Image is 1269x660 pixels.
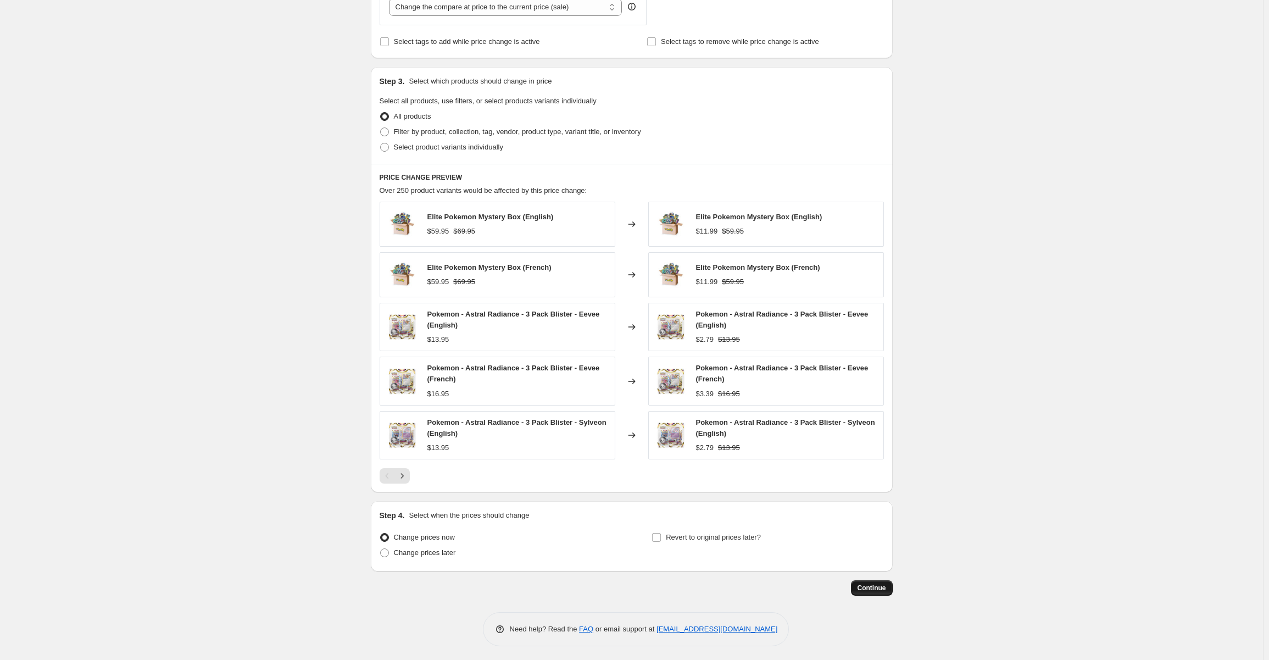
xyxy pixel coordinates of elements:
[718,389,740,400] strike: $16.95
[380,76,405,87] h2: Step 3.
[696,263,820,271] span: Elite Pokemon Mystery Box (French)
[654,310,687,343] img: PokemonAstralRadiance3PackBlisterEevee_80x.jpg
[394,112,431,120] span: All products
[409,76,552,87] p: Select which products should change in price
[380,97,597,105] span: Select all products, use filters, or select products variants individually
[666,533,761,541] span: Revert to original prices later?
[427,389,449,400] div: $16.95
[696,418,875,437] span: Pokemon - Astral Radiance - 3 Pack Blister - Sylveon (English)
[654,258,687,291] img: Ontwerpzondertitel-2020-12-12T184800.512_80x.jpg
[386,419,419,452] img: PokemonAstralRadiance3PackBlisterSylveon_80x.jpg
[380,468,410,484] nav: Pagination
[427,364,600,383] span: Pokemon - Astral Radiance - 3 Pack Blister - Eevee (French)
[427,334,449,345] div: $13.95
[427,276,449,287] div: $59.95
[718,442,740,453] strike: $13.95
[380,173,884,182] h6: PRICE CHANGE PREVIEW
[394,143,503,151] span: Select product variants individually
[858,584,886,592] span: Continue
[386,258,419,291] img: Ontwerpzondertitel-2020-12-12T184800.512_80x.jpg
[696,226,718,237] div: $11.99
[427,442,449,453] div: $13.95
[380,186,587,195] span: Over 250 product variants would be affected by this price change:
[394,548,456,557] span: Change prices later
[394,533,455,541] span: Change prices now
[696,276,718,287] div: $11.99
[654,365,687,398] img: PokemonAstralRadiance3PackBlisterEevee_80x.jpg
[696,389,714,400] div: $3.39
[579,625,593,633] a: FAQ
[593,625,656,633] span: or email support at
[722,276,744,287] strike: $59.95
[696,442,714,453] div: $2.79
[427,310,600,329] span: Pokemon - Astral Radiance - 3 Pack Blister - Eevee (English)
[394,127,641,136] span: Filter by product, collection, tag, vendor, product type, variant title, or inventory
[654,208,687,241] img: Ontwerpzondertitel-2020-12-12T184800.512_80x.jpg
[718,334,740,345] strike: $13.95
[427,418,606,437] span: Pokemon - Astral Radiance - 3 Pack Blister - Sylveon (English)
[453,226,475,237] strike: $69.95
[696,334,714,345] div: $2.79
[386,365,419,398] img: PokemonAstralRadiance3PackBlisterEevee_80x.jpg
[386,310,419,343] img: PokemonAstralRadiance3PackBlisterEevee_80x.jpg
[696,364,869,383] span: Pokemon - Astral Radiance - 3 Pack Blister - Eevee (French)
[394,37,540,46] span: Select tags to add while price change is active
[510,625,580,633] span: Need help? Read the
[453,276,475,287] strike: $69.95
[427,263,552,271] span: Elite Pokemon Mystery Box (French)
[386,208,419,241] img: Ontwerpzondertitel-2020-12-12T184800.512_80x.jpg
[851,580,893,596] button: Continue
[696,213,822,221] span: Elite Pokemon Mystery Box (English)
[427,213,554,221] span: Elite Pokemon Mystery Box (English)
[394,468,410,484] button: Next
[654,419,687,452] img: PokemonAstralRadiance3PackBlisterSylveon_80x.jpg
[380,510,405,521] h2: Step 4.
[661,37,819,46] span: Select tags to remove while price change is active
[696,310,869,329] span: Pokemon - Astral Radiance - 3 Pack Blister - Eevee (English)
[409,510,529,521] p: Select when the prices should change
[427,226,449,237] div: $59.95
[656,625,777,633] a: [EMAIL_ADDRESS][DOMAIN_NAME]
[626,1,637,12] div: help
[722,226,744,237] strike: $59.95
